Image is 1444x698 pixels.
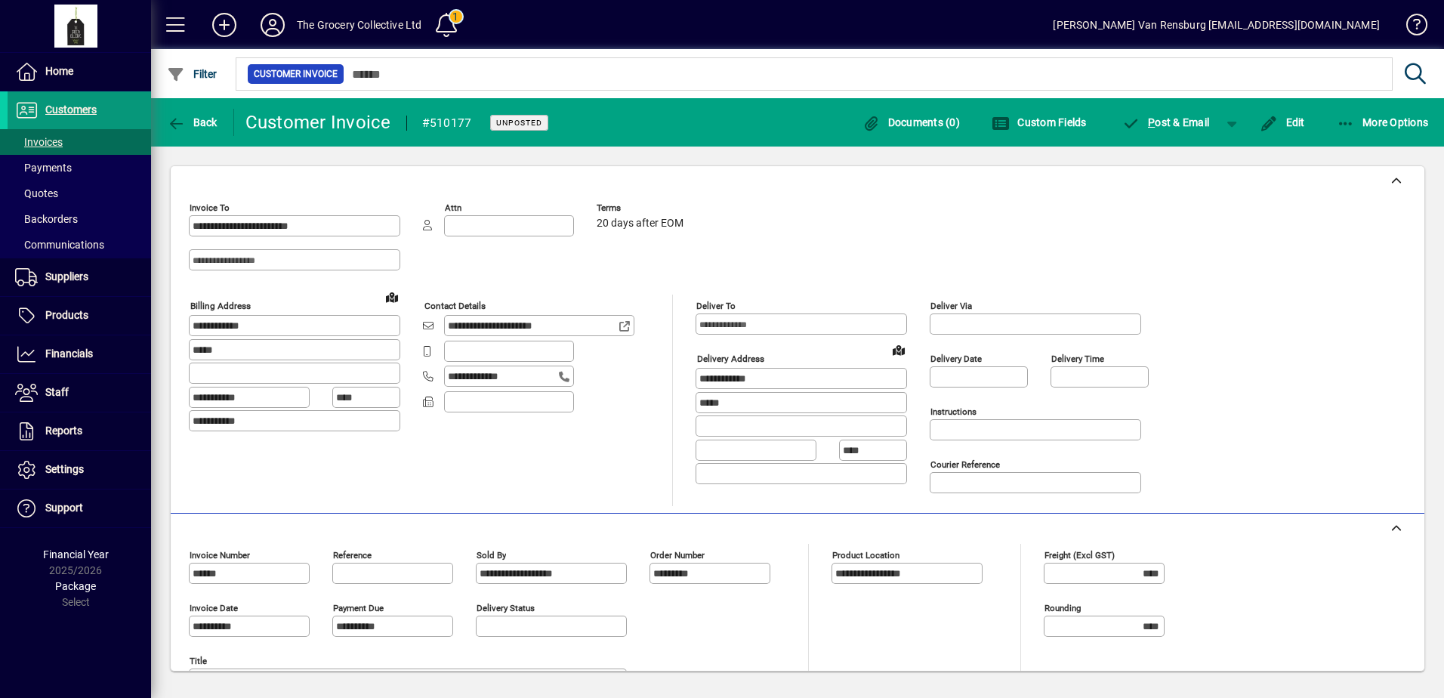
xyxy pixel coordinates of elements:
[190,603,238,613] mat-label: Invoice date
[15,239,104,251] span: Communications
[477,603,535,613] mat-label: Delivery status
[248,11,297,39] button: Profile
[254,66,338,82] span: Customer Invoice
[930,406,977,417] mat-label: Instructions
[8,412,151,450] a: Reports
[8,206,151,232] a: Backorders
[445,202,461,213] mat-label: Attn
[597,218,683,230] span: 20 days after EOM
[167,116,218,128] span: Back
[8,53,151,91] a: Home
[8,297,151,335] a: Products
[15,136,63,148] span: Invoices
[8,129,151,155] a: Invoices
[8,451,151,489] a: Settings
[297,13,422,37] div: The Grocery Collective Ltd
[650,550,705,561] mat-label: Order number
[1148,116,1155,128] span: P
[190,550,250,561] mat-label: Invoice number
[1115,109,1217,136] button: Post & Email
[1395,3,1425,52] a: Knowledge Base
[45,463,84,475] span: Settings
[333,603,384,613] mat-label: Payment due
[496,118,542,128] span: Unposted
[43,548,109,561] span: Financial Year
[190,656,207,666] mat-label: Title
[930,459,1000,470] mat-label: Courier Reference
[832,550,899,561] mat-label: Product location
[45,270,88,283] span: Suppliers
[696,301,736,311] mat-label: Deliver To
[1044,603,1081,613] mat-label: Rounding
[930,301,972,311] mat-label: Deliver via
[1122,116,1210,128] span: ost & Email
[992,116,1087,128] span: Custom Fields
[1337,116,1429,128] span: More Options
[163,60,221,88] button: Filter
[8,490,151,527] a: Support
[862,116,960,128] span: Documents (0)
[45,309,88,321] span: Products
[422,111,472,135] div: #510177
[45,502,83,514] span: Support
[597,203,687,213] span: Terms
[55,580,96,592] span: Package
[887,338,911,362] a: View on map
[930,354,982,364] mat-label: Delivery date
[45,347,93,360] span: Financials
[1051,354,1104,364] mat-label: Delivery time
[45,425,82,437] span: Reports
[1053,13,1380,37] div: [PERSON_NAME] Van Rensburg [EMAIL_ADDRESS][DOMAIN_NAME]
[45,103,97,116] span: Customers
[15,187,58,199] span: Quotes
[245,110,391,134] div: Customer Invoice
[988,109,1091,136] button: Custom Fields
[8,232,151,258] a: Communications
[8,258,151,296] a: Suppliers
[1256,109,1309,136] button: Edit
[1333,109,1433,136] button: More Options
[8,335,151,373] a: Financials
[8,181,151,206] a: Quotes
[477,550,506,561] mat-label: Sold by
[8,374,151,412] a: Staff
[15,162,72,174] span: Payments
[380,285,404,309] a: View on map
[1260,116,1305,128] span: Edit
[190,202,230,213] mat-label: Invoice To
[163,109,221,136] button: Back
[45,65,73,77] span: Home
[1044,550,1115,561] mat-label: Freight (excl GST)
[151,109,234,136] app-page-header-button: Back
[8,155,151,181] a: Payments
[200,11,248,39] button: Add
[858,109,964,136] button: Documents (0)
[15,213,78,225] span: Backorders
[333,550,372,561] mat-label: Reference
[45,386,69,398] span: Staff
[167,68,218,80] span: Filter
